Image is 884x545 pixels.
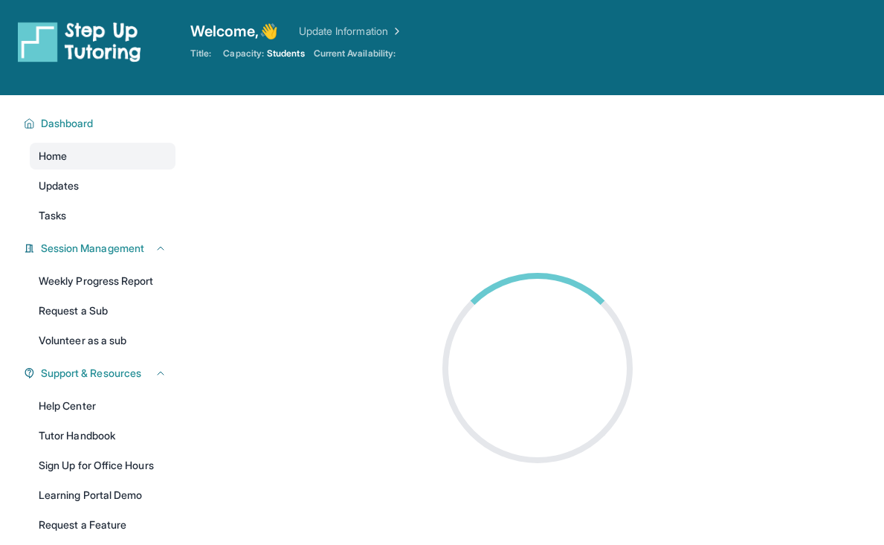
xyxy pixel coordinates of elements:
span: Tasks [39,208,66,223]
span: Dashboard [41,116,94,131]
span: Capacity: [223,48,264,59]
a: Learning Portal Demo [30,482,175,509]
a: Tutor Handbook [30,422,175,449]
button: Session Management [35,241,167,256]
span: Session Management [41,241,144,256]
a: Request a Sub [30,297,175,324]
a: Weekly Progress Report [30,268,175,294]
a: Tasks [30,202,175,229]
span: Home [39,149,67,164]
a: Help Center [30,393,175,419]
button: Dashboard [35,116,167,131]
span: Current Availability: [314,48,396,59]
a: Sign Up for Office Hours [30,452,175,479]
span: Title: [190,48,211,59]
img: Chevron Right [388,24,403,39]
span: Support & Resources [41,366,141,381]
button: Support & Resources [35,366,167,381]
a: Home [30,143,175,170]
span: Updates [39,178,80,193]
img: logo [18,21,141,62]
span: Students [267,48,305,59]
a: Request a Feature [30,512,175,538]
a: Updates [30,172,175,199]
a: Update Information [299,24,403,39]
a: Volunteer as a sub [30,327,175,354]
span: Welcome, 👋 [190,21,278,42]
